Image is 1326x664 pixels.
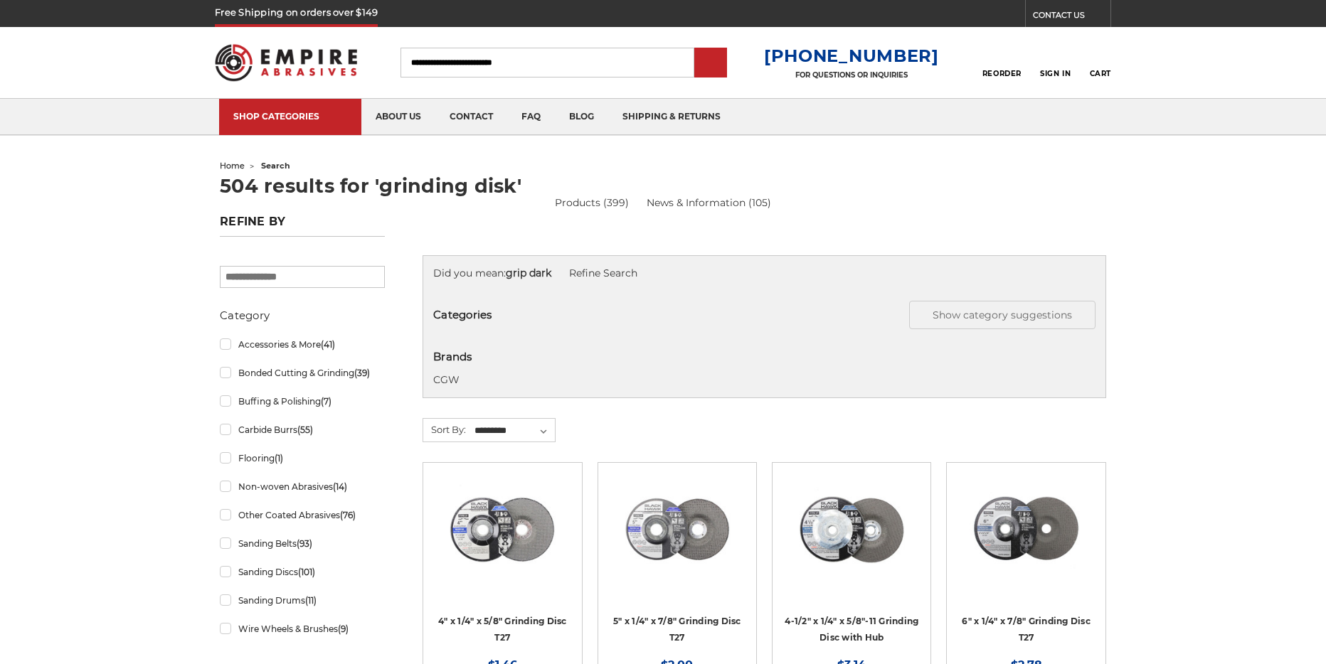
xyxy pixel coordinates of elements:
a: Reorder [982,47,1022,77]
button: Show category suggestions [909,301,1096,329]
a: 5 inch x 1/4 inch BHA grinding disc [608,473,746,611]
img: 4 inch BHA grinding wheels [445,473,559,587]
div: Did you mean: [433,266,1096,281]
a: Sanding Belts(93) [220,531,385,556]
a: 4-1/2" x 1/4" x 5/8"-11 Grinding Disc with Hub [785,616,918,643]
a: [PHONE_NUMBER] [764,45,939,66]
span: Sign In [1040,69,1071,78]
a: 6" x 1/4" x 7/8" Grinding Disc T27 [962,616,1091,643]
span: (41) [321,339,335,350]
a: 5" x 1/4" x 7/8" Grinding Disc T27 [613,616,741,643]
span: (1) [275,453,283,464]
label: Sort By: [423,419,466,440]
p: FOR QUESTIONS OR INQUIRIES [764,70,939,80]
a: Bonded Cutting & Grinding(39) [220,360,385,385]
h5: Categories [433,301,1096,329]
a: Accessories & More(41) [220,332,385,357]
span: (101) [298,567,315,577]
a: Refine Search [569,267,637,279]
a: Flooring(1) [220,446,385,471]
a: contact [435,99,507,135]
span: (55) [297,424,313,435]
a: home [220,161,245,171]
a: 4" x 1/4" x 5/8" Grinding Disc T27 [438,616,567,643]
img: BHA 4.5 Inch Grinding Wheel with 5/8 inch hub [795,473,908,587]
span: (93) [297,538,312,549]
a: 4 inch BHA grinding wheels [433,473,571,611]
select: Sort By: [472,420,555,441]
h5: Category [220,307,385,324]
input: Submit [696,49,725,77]
a: BHA 4.5 Inch Grinding Wheel with 5/8 inch hub [783,473,921,611]
span: (7) [321,396,331,407]
a: Buffing & Polishing(7) [220,389,385,414]
a: Sanding Discs(101) [220,559,385,584]
a: News & Information (105) [647,196,771,210]
span: (11) [305,595,317,606]
span: (39) [354,368,370,378]
span: (9) [338,623,349,634]
img: Empire Abrasives [215,35,357,90]
a: blog [555,99,608,135]
a: Other Coated Abrasives(76) [220,503,385,528]
h5: Refine by [220,215,385,237]
span: Reorder [982,69,1022,78]
span: (76) [340,510,356,520]
a: CGW [433,373,460,386]
img: 5 inch x 1/4 inch BHA grinding disc [620,473,734,587]
a: CONTACT US [1033,7,1110,27]
div: SHOP CATEGORIES [233,111,347,122]
span: Cart [1090,69,1111,78]
a: Cart [1090,47,1111,78]
a: shipping & returns [608,99,735,135]
a: Carbide Burrs(55) [220,417,385,442]
a: Products (399) [555,196,629,210]
a: Non-woven Abrasives(14) [220,474,385,499]
span: search [261,161,290,171]
img: 6 inch grinding disc by Black Hawk Abrasives [970,473,1083,587]
a: about us [361,99,435,135]
a: Wire Wheels & Brushes(9) [220,616,385,641]
h5: Brands [433,349,1096,365]
a: Sanding Drums(11) [220,588,385,613]
strong: grip dark [506,267,551,279]
h1: 504 results for 'grinding disk' [220,176,1106,196]
span: (14) [333,481,347,492]
a: faq [507,99,555,135]
a: 6 inch grinding disc by Black Hawk Abrasives [957,473,1095,611]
